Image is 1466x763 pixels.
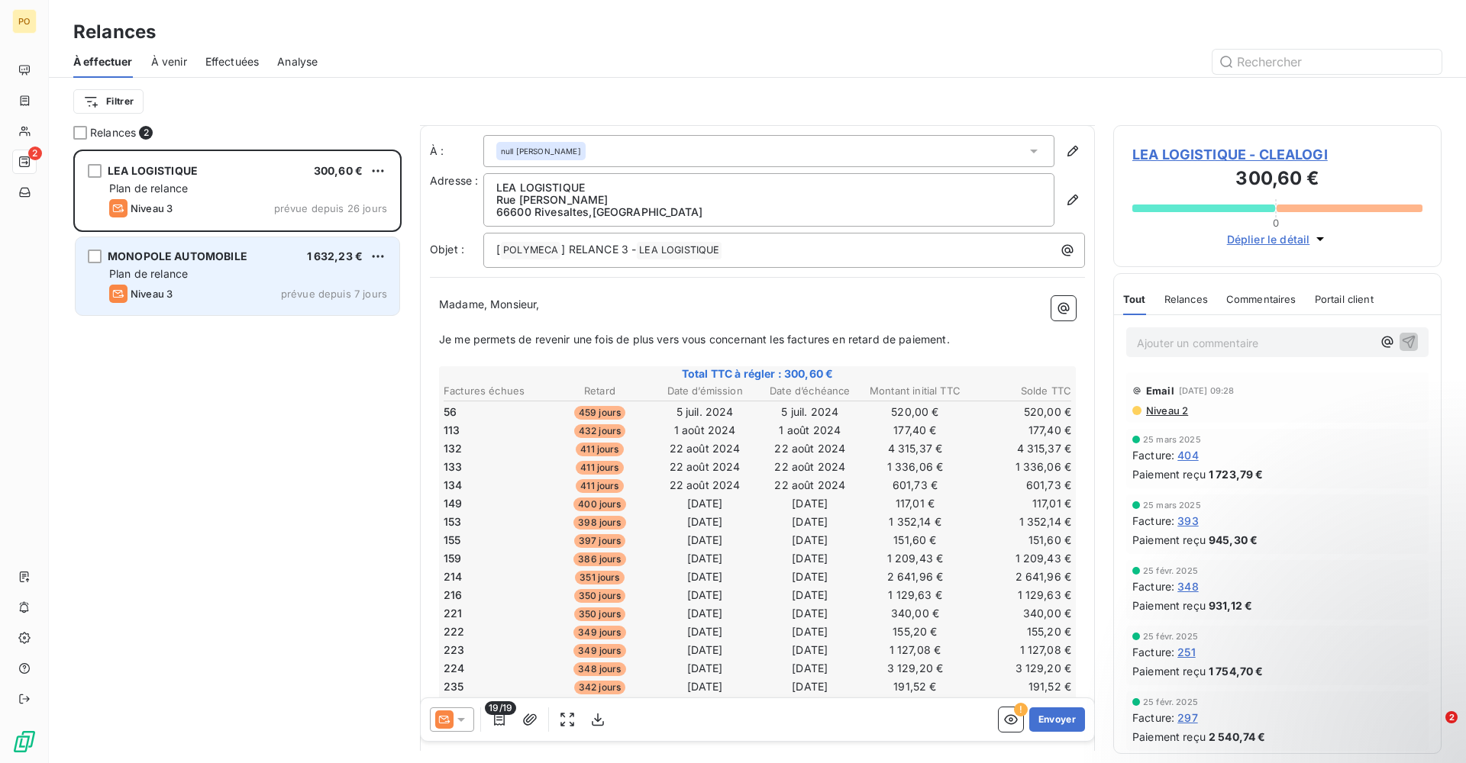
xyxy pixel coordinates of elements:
span: Nous vous [MEDICAL_DATA] de bien vouloir effectuer le virement rapidement. [439,750,838,763]
input: Rechercher [1213,50,1442,74]
div: PO [12,9,37,34]
td: [DATE] [653,550,757,567]
td: 601,73 € [864,477,967,494]
td: 177,40 € [864,422,967,439]
label: À : [430,143,483,159]
span: 386 jours [573,552,625,566]
span: Paiement reçu [1132,597,1206,613]
span: 25 mars 2025 [1143,501,1201,510]
td: 1 209,43 € [864,550,967,567]
span: LEA LOGISTIQUE [637,242,722,259]
th: Solde TTC [968,383,1072,399]
h3: 300,60 € [1132,165,1422,195]
span: Analyse [277,54,318,69]
span: 56 [444,404,457,420]
td: [DATE] [653,678,757,695]
td: 1 129,63 € [968,587,1072,604]
span: Adresse : [430,174,478,187]
td: 1 août 2024 [653,422,757,439]
span: LEA LOGISTIQUE - CLEALOGI [1132,144,1422,165]
span: Tout [1123,293,1146,305]
span: 221 [444,606,462,621]
span: Madame, Monsieur, [439,298,540,311]
span: 222 [444,624,464,639]
td: [DATE] [758,513,862,530]
span: ] RELANCE 3 - [561,243,636,256]
span: 342 jours [574,681,625,694]
span: 432 jours [574,424,625,438]
th: Retard [548,383,652,399]
span: 134 [444,478,462,493]
td: 22 août 2024 [653,440,757,457]
span: Total TTC à régler : 300,60 € [441,366,1074,381]
td: 151,60 € [864,532,967,549]
td: 1 129,63 € [864,587,967,604]
span: 393 [1177,513,1198,529]
td: 151,60 € [968,532,1072,549]
td: [DATE] [653,642,757,658]
span: Effectuées [205,54,260,69]
iframe: Intercom notifications message [1161,615,1466,722]
span: Plan de relance [109,267,188,280]
td: 4 315,37 € [864,440,967,457]
span: 25 févr. 2025 [1143,566,1198,575]
td: [DATE] [758,605,862,622]
td: 117,01 € [968,495,1072,512]
p: LEA LOGISTIQUE [496,182,1041,194]
div: grid [73,150,402,763]
span: Facture : [1132,447,1174,463]
span: 216 [444,588,462,603]
td: 117,01 € [864,495,967,512]
img: Logo LeanPay [12,729,37,754]
span: Paiement reçu [1132,532,1206,548]
td: [DATE] [653,587,757,604]
span: Email [1146,385,1174,397]
td: [DATE] [758,495,862,512]
span: À venir [151,54,187,69]
span: 404 [1177,447,1198,463]
span: 300,60 € [314,164,363,177]
span: 223 [444,642,464,658]
span: Niveau 3 [131,288,173,300]
button: Envoyer [1029,707,1085,732]
span: MONOPOLE AUTOMOBILE [108,250,247,262]
td: [DATE] [653,513,757,530]
td: 601,73 € [968,477,1072,494]
td: 22 août 2024 [653,477,757,494]
span: 397 jours [574,534,625,548]
span: 0 [1273,217,1279,229]
span: null [PERSON_NAME] [501,146,581,156]
td: 22 août 2024 [758,440,862,457]
td: 4 315,37 € [968,440,1072,457]
span: 2 [28,146,42,160]
td: 2 641,96 € [968,568,1072,585]
span: Objet : [430,243,464,256]
span: Facture : [1132,578,1174,594]
span: 235 [444,679,463,694]
td: [DATE] [758,623,862,640]
span: 159 [444,551,461,566]
td: [DATE] [653,532,757,549]
span: Commentaires [1226,293,1296,305]
span: 25 mars 2025 [1143,435,1201,444]
span: 348 jours [573,662,625,676]
span: À effectuer [73,54,133,69]
span: 133 [444,459,462,475]
td: 1 127,08 € [968,642,1072,658]
td: [DATE] [758,550,862,567]
td: 5 juil. 2024 [758,404,862,420]
td: 1 352,14 € [864,513,967,530]
span: 459 jours [574,406,625,420]
span: 348 [1177,578,1198,594]
span: 132 [444,441,462,456]
span: 349 jours [573,626,625,639]
span: Je me permets de revenir une fois de plus vers vous concernant les factures en retard de paiement. [439,333,950,346]
td: [DATE] [758,660,862,677]
td: 155,20 € [968,623,1072,640]
span: LEA LOGISTIQUE [108,164,198,177]
span: Portail client [1315,293,1374,305]
p: 66600 Rivesaltes , [GEOGRAPHIC_DATA] [496,206,1041,218]
td: 520,00 € [864,404,967,420]
span: Paiement reçu [1132,663,1206,679]
td: 1 209,43 € [968,550,1072,567]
